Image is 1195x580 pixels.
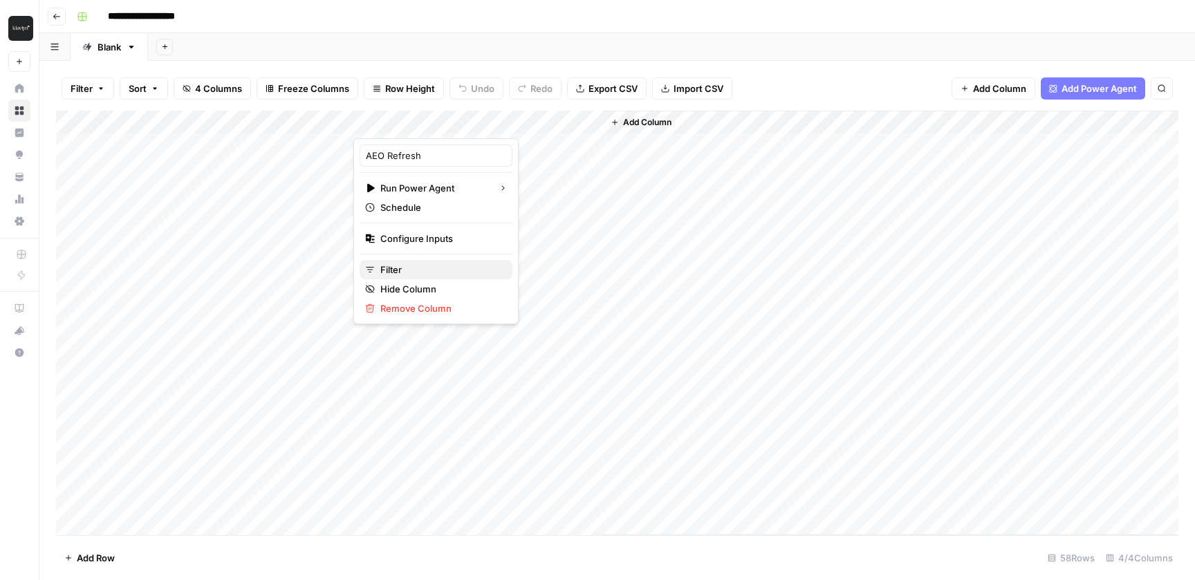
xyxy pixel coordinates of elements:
span: Add Column [623,116,671,129]
button: Workspace: Klaviyo [8,11,30,46]
a: AirOps Academy [8,297,30,319]
div: What's new? [9,320,30,341]
span: Run Power Agent [380,181,488,195]
a: Browse [8,100,30,122]
button: What's new? [8,319,30,342]
img: Klaviyo Logo [8,16,33,41]
a: Insights [8,122,30,144]
a: Usage [8,188,30,210]
span: Redo [530,82,553,95]
span: Schedule [380,200,501,214]
button: Import CSV [652,77,732,100]
button: Help + Support [8,342,30,364]
a: Home [8,77,30,100]
button: Add Column [952,77,1035,100]
span: Sort [129,82,147,95]
a: Your Data [8,166,30,188]
div: 58 Rows [1042,547,1100,569]
span: Import CSV [674,82,723,95]
button: Undo [450,77,503,100]
button: Redo [509,77,562,100]
span: Freeze Columns [278,82,349,95]
button: 4 Columns [174,77,251,100]
button: Row Height [364,77,444,100]
span: Hide Column [380,282,501,296]
a: Blank [71,33,148,61]
button: Export CSV [567,77,647,100]
span: Export CSV [589,82,638,95]
span: Undo [471,82,494,95]
span: Filter [71,82,93,95]
div: 4/4 Columns [1100,547,1178,569]
span: Configure Inputs [380,232,501,245]
button: Add Row [56,547,123,569]
a: Settings [8,210,30,232]
span: 4 Columns [195,82,242,95]
span: Add Row [77,551,115,565]
a: Opportunities [8,144,30,166]
button: Add Column [605,113,677,131]
span: Add Column [973,82,1026,95]
span: Remove Column [380,301,501,315]
button: Add Power Agent [1041,77,1145,100]
span: Row Height [385,82,435,95]
button: Sort [120,77,168,100]
span: Filter [380,263,501,277]
div: Blank [98,40,121,54]
button: Freeze Columns [257,77,358,100]
button: Filter [62,77,114,100]
span: Add Power Agent [1062,82,1137,95]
